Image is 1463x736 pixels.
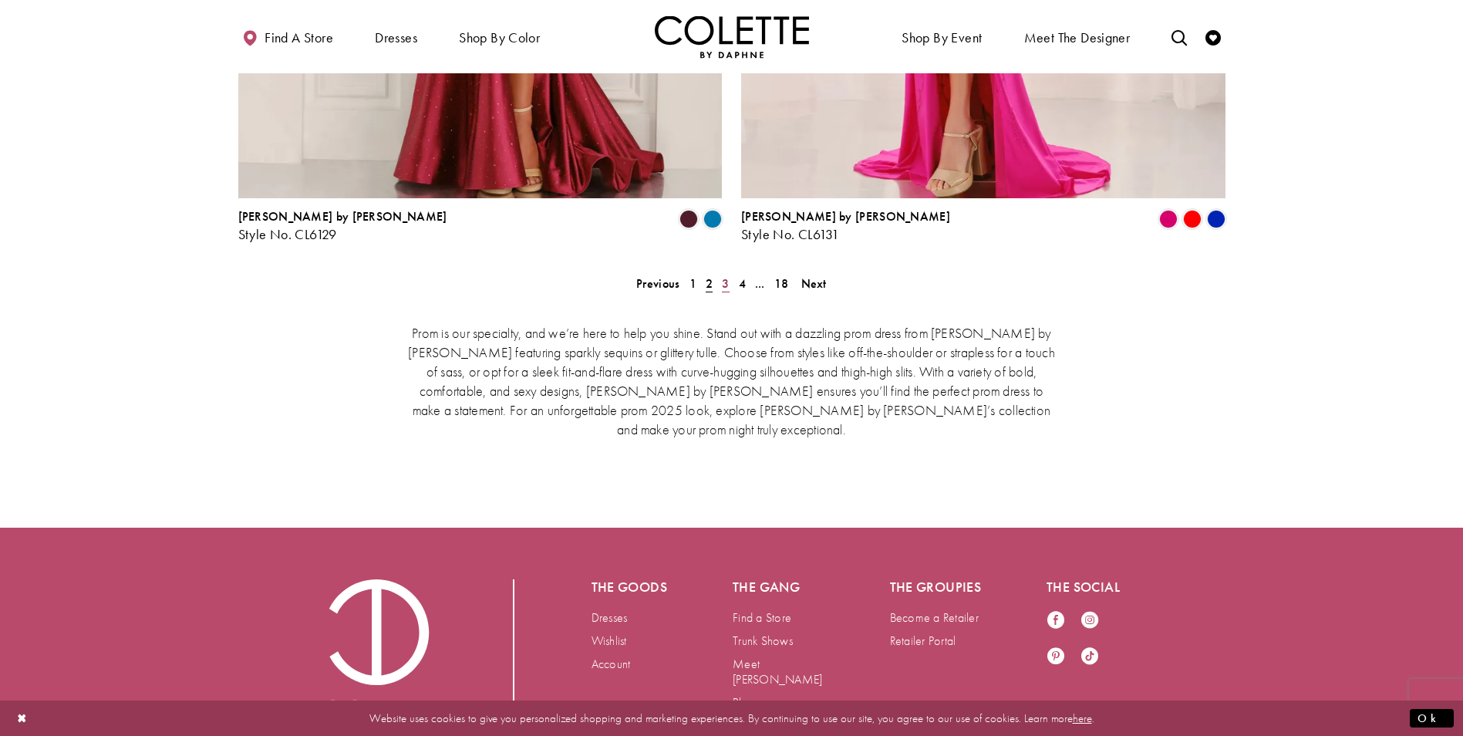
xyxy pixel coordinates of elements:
img: Colette by Daphne [322,579,437,732]
a: Visit our Facebook - Opens in new tab [1047,610,1065,631]
a: Become a Retailer [890,609,979,626]
h5: The groupies [890,579,986,595]
span: Next [801,275,827,292]
a: Prev Page [632,272,684,295]
h5: The goods [592,579,672,595]
a: Find a Store [733,609,791,626]
a: Trunk Shows [733,633,793,649]
a: Visit our TikTok - Opens in new tab [1080,647,1099,667]
a: 4 [734,272,750,295]
button: Close Dialog [9,704,35,731]
a: Visit Colette by Daphne Homepage [322,579,437,732]
span: 2 [706,275,713,292]
span: Find a store [265,30,333,46]
img: Colette by Daphne [655,15,809,58]
p: Prom is our specialty, and we’re here to help you shine. Stand out with a dazzling prom dress fro... [404,323,1060,439]
a: Meet [PERSON_NAME] [733,656,822,687]
span: Shop by color [459,30,540,46]
span: Previous [636,275,679,292]
a: Meet the designer [1020,15,1134,58]
a: Check Wishlist [1202,15,1225,58]
i: Red [1183,210,1202,228]
div: Colette by Daphne Style No. CL6131 [741,210,950,242]
span: 18 [774,275,789,292]
a: Account [592,656,631,672]
span: Shop By Event [898,15,986,58]
span: [PERSON_NAME] by [PERSON_NAME] [238,208,447,225]
span: Dresses [371,15,421,58]
a: Next Page [797,272,831,295]
span: Current page [701,272,717,295]
i: Magenta [1159,210,1178,228]
button: Submit Dialog [1410,708,1454,728]
a: Retailer Portal [890,633,956,649]
span: Shop By Event [902,30,982,46]
a: Visit our Pinterest - Opens in new tab [1047,647,1065,667]
span: Style No. CL6129 [238,225,337,243]
span: Shop by color [455,15,544,58]
h5: The gang [733,579,828,595]
span: 4 [739,275,746,292]
i: Royal Blue [1207,210,1225,228]
span: 3 [722,275,729,292]
h5: The social [1047,579,1142,595]
a: 3 [717,272,733,295]
span: Dresses [375,30,417,46]
a: here [1073,710,1092,725]
i: Peacock [703,210,722,228]
a: 18 [770,272,794,295]
p: Website uses cookies to give you personalized shopping and marketing experiences. By continuing t... [111,707,1352,728]
a: Dresses [592,609,628,626]
span: Meet the designer [1024,30,1131,46]
ul: Follow us [1039,603,1122,675]
a: Blog [733,694,755,711]
span: 1 [689,275,696,292]
a: Find a store [238,15,337,58]
a: Visit Home Page [655,15,809,58]
a: Wishlist [592,633,627,649]
div: Colette by Daphne Style No. CL6129 [238,210,447,242]
a: ... [750,272,770,295]
span: [PERSON_NAME] by [PERSON_NAME] [741,208,950,225]
a: Visit our Instagram - Opens in new tab [1080,610,1099,631]
span: ... [755,275,765,292]
span: Style No. CL6131 [741,225,839,243]
a: 1 [685,272,701,295]
a: Toggle search [1168,15,1191,58]
i: Merlot [679,210,698,228]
